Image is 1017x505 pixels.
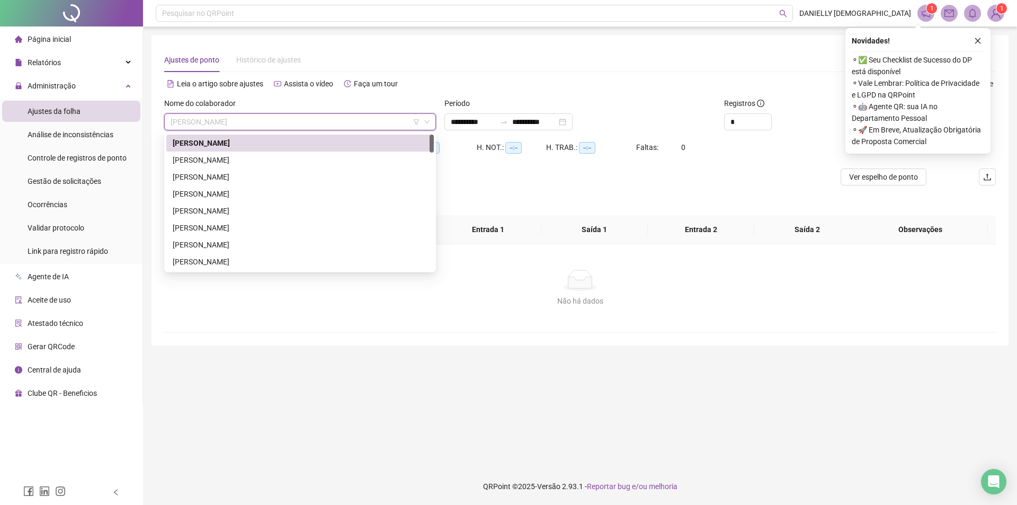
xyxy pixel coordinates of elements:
span: file [15,59,22,66]
div: ANGELA LORRANNA CAMPOS DE CARVALHO [166,236,434,253]
span: audit [15,296,22,304]
span: Ver espelho de ponto [849,171,918,183]
span: facebook [23,486,34,497]
span: Leia o artigo sobre ajustes [177,79,263,88]
sup: 1 [926,3,937,14]
div: ANDRESSA CAROLINE DA COSTA FERNANDES [166,202,434,219]
span: Versão [537,482,560,491]
span: Relatórios [28,58,61,67]
span: home [15,36,22,43]
span: Novidades ! [852,35,890,47]
span: Gerar QRCode [28,342,75,351]
span: AMANDA VALERIA CARDOSO [171,114,430,130]
div: H. NOT.: [477,141,546,154]
span: 1 [1000,5,1004,12]
span: info-circle [757,100,764,107]
span: ⚬ ✅ Seu Checklist de Sucesso do DP está disponível [852,54,984,77]
div: ANTONIO MARCOS ALVES [166,253,434,270]
span: close [974,37,982,45]
span: Central de ajuda [28,366,81,374]
span: Ajustes da folha [28,107,81,116]
span: Atestado técnico [28,319,83,327]
span: file-text [167,80,174,87]
span: Agente de IA [28,272,69,281]
div: ANA CAROLINY MARQUES DE SOUSA [166,169,434,185]
span: Registros [724,98,764,109]
span: down [424,119,430,125]
span: --:-- [579,142,595,154]
th: Saída 1 [541,215,648,244]
div: Open Intercom Messenger [981,469,1006,494]
span: Histórico de ajustes [236,56,301,64]
span: Gestão de solicitações [28,177,101,185]
span: 0 [681,143,685,152]
span: notification [921,8,931,18]
span: bell [968,8,977,18]
div: [PERSON_NAME] [173,137,427,149]
div: [PERSON_NAME] [173,205,427,217]
span: Link para registro rápido [28,247,108,255]
span: Administração [28,82,76,90]
span: lock [15,82,22,90]
label: Período [444,98,477,109]
label: Nome do colaborador [164,98,243,109]
span: Observações [861,224,979,235]
span: filter [413,119,420,125]
div: HE 3: [408,141,477,154]
span: qrcode [15,343,22,350]
div: [PERSON_NAME] [173,256,427,268]
span: Ajustes de ponto [164,56,219,64]
span: swap-right [499,118,508,126]
span: ⚬ Vale Lembrar: Política de Privacidade e LGPD na QRPoint [852,77,984,101]
th: Entrada 2 [648,215,754,244]
span: Controle de registros de ponto [28,154,127,162]
div: [PERSON_NAME] [173,154,427,166]
div: ANDRESSA SOUSA SANTOS [166,219,434,236]
span: history [344,80,351,87]
span: Validar protocolo [28,224,84,232]
th: Observações [853,215,988,244]
span: Análise de inconsistências [28,130,113,139]
span: Aceite de uso [28,296,71,304]
span: Assista o vídeo [284,79,333,88]
div: H. TRAB.: [546,141,636,154]
span: 1 [930,5,934,12]
span: Ocorrências [28,200,67,209]
span: youtube [274,80,281,87]
footer: QRPoint © 2025 - 2.93.1 - [143,468,1017,505]
span: ⚬ 🚀 Em Breve, Atualização Obrigatória de Proposta Comercial [852,124,984,147]
sup: Atualize o seu contato no menu Meus Dados [996,3,1007,14]
th: Entrada 1 [435,215,541,244]
span: Reportar bug e/ou melhoria [587,482,677,491]
span: left [112,489,120,496]
span: DANIELLY [DEMOGRAPHIC_DATA] [799,7,911,19]
span: --:-- [505,142,522,154]
span: mail [944,8,954,18]
div: AMANDA VALERIA CARDOSO [166,135,434,152]
span: Faça um tour [354,79,398,88]
span: info-circle [15,366,22,374]
div: [PERSON_NAME] [173,171,427,183]
div: [PERSON_NAME] [173,239,427,251]
div: [PERSON_NAME] [173,188,427,200]
img: 89256 [988,5,1004,21]
span: solution [15,320,22,327]
span: upload [983,173,992,181]
span: search [779,10,787,17]
span: gift [15,389,22,397]
span: Faltas: [636,143,660,152]
button: Ver espelho de ponto [841,169,926,185]
div: [PERSON_NAME] [173,222,427,234]
div: ANA VITORIA SOUZA ARAUJO [166,185,434,202]
div: ANA CAROLINA RODRIGUES DA SILVA [166,152,434,169]
span: Página inicial [28,35,71,43]
span: linkedin [39,486,50,497]
span: instagram [55,486,66,497]
span: to [499,118,508,126]
span: Clube QR - Beneficios [28,389,97,397]
span: ⚬ 🤖 Agente QR: sua IA no Departamento Pessoal [852,101,984,124]
div: Não há dados [177,295,983,307]
th: Saída 2 [754,215,861,244]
